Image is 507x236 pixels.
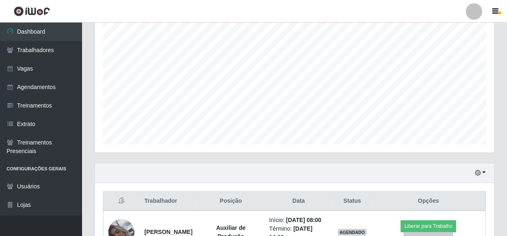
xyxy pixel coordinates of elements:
[14,6,50,16] img: CoreUI Logo
[338,229,367,236] span: AGENDADO
[197,192,264,211] th: Posição
[401,220,456,232] button: Liberar para Trabalho
[372,192,486,211] th: Opções
[269,216,328,225] li: Início:
[139,192,197,211] th: Trabalhador
[333,192,372,211] th: Status
[264,192,333,211] th: Data
[286,217,322,223] time: [DATE] 08:00
[144,229,192,235] strong: [PERSON_NAME]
